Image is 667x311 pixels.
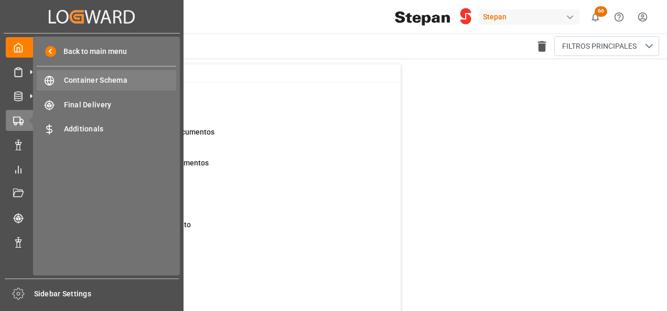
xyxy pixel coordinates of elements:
[53,250,388,272] a: 9Pendiente de DespachoFinal Delivery
[53,188,388,210] a: 61Pendiente de entregaFinal Delivery
[53,96,388,118] a: 53Embarques cambiaron ETAContainer Schema
[64,99,177,110] span: Final Delivery
[37,94,176,115] a: Final Delivery
[53,281,388,303] a: 672Pendiente de PrevioFinal Delivery
[53,219,388,241] a: 3Pendiente de Pago de PedimentoFinal Delivery
[595,6,607,17] span: 66
[53,158,388,180] a: 24Ordenes para Solicitud de DocumentosPurchase Orders
[37,70,176,91] a: Container Schema
[6,159,178,179] a: My Reports
[53,127,388,149] a: 14Ordenes que falta de enviar documentosContainer Schema
[6,183,178,204] a: Document Management
[607,5,631,29] button: Help Center
[6,135,178,155] a: Data Management
[64,124,177,135] span: Additionals
[37,119,176,139] a: Additionals
[479,7,584,27] button: Stepan
[562,41,637,52] span: FILTROS PRINCIPALES
[395,8,471,26] img: Stepan_Company_logo.svg.png_1713531530.png
[64,75,177,86] span: Container Schema
[554,36,659,56] button: open menu
[479,9,579,25] div: Stepan
[6,232,178,252] a: Notifications
[6,37,178,58] a: My Cockpit
[56,46,127,57] span: Back to main menu
[34,288,179,299] span: Sidebar Settings
[584,5,607,29] button: show 66 new notifications
[6,207,178,228] a: Tracking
